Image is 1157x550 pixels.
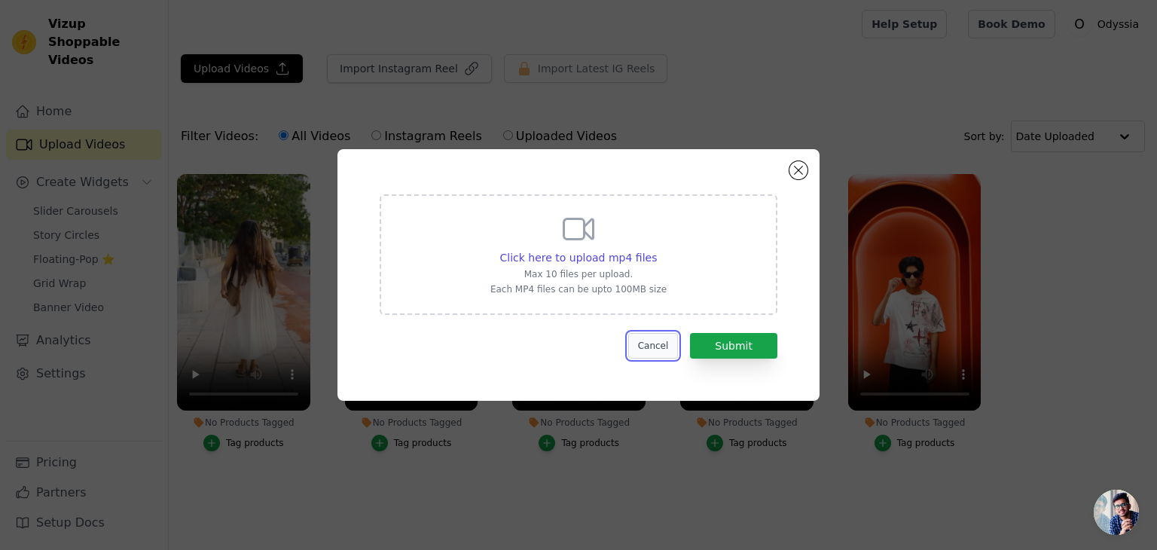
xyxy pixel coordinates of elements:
button: Cancel [628,333,679,359]
span: Click here to upload mp4 files [500,252,658,264]
button: Close modal [789,161,807,179]
p: Max 10 files per upload. [490,268,667,280]
a: Open chat [1094,490,1139,535]
p: Each MP4 files can be upto 100MB size [490,283,667,295]
button: Submit [690,333,777,359]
